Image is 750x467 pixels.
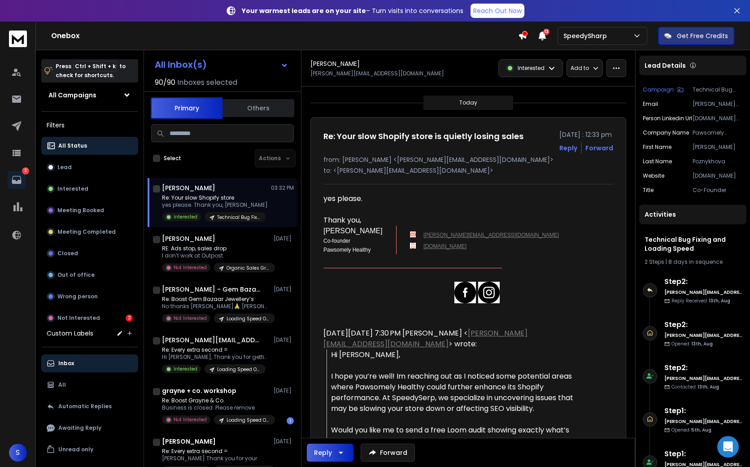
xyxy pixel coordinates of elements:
p: [PERSON_NAME][EMAIL_ADDRESS][DOMAIN_NAME] [310,70,444,77]
p: Business is closed. Please remove [162,404,270,411]
p: Interested [174,366,197,372]
h1: [PERSON_NAME] [310,59,360,68]
p: Email [643,100,658,108]
p: Company Name [643,129,689,136]
p: Re: Boost Gem Bazaar Jewellery’s [162,296,270,303]
h3: [PERSON_NAME] [323,226,383,236]
a: 2 [8,171,26,189]
p: Opened [672,427,711,433]
button: All Status [41,137,138,155]
a: [DOMAIN_NAME] [423,243,467,249]
button: Primary [151,97,222,119]
p: Inbox [58,360,74,367]
div: Forward [585,144,613,153]
h1: All Inbox(s) [155,60,207,69]
p: Last Name [643,158,672,165]
p: Out of office [57,271,95,279]
button: S [9,444,27,462]
button: Lead [41,158,138,176]
p: website [643,172,664,179]
p: Person Linkedin Url [643,115,692,122]
p: Wrong person [57,293,98,300]
p: Today [459,99,477,106]
p: Opened [672,340,713,347]
div: yes please. [323,193,585,204]
p: SpeedySharp [563,31,610,40]
a: [PERSON_NAME][EMAIL_ADDRESS][DOMAIN_NAME] [323,328,528,349]
h6: [PERSON_NAME][EMAIL_ADDRESS][DOMAIN_NAME] [664,375,743,382]
p: Re: Boost Grayne & Co. [162,397,270,404]
p: yes please. Thank you, [PERSON_NAME] [162,201,268,209]
p: – Turn visits into conversations [242,6,463,15]
img: logo [9,31,27,47]
button: Reply [307,444,353,462]
span: 90 / 90 [155,77,175,88]
h6: Step 2 : [664,319,743,330]
p: Press to check for shortcuts. [56,62,126,80]
p: Poznykhova [693,158,743,165]
button: Campaign [643,86,684,93]
button: Get Free Credits [658,27,734,45]
p: [DATE] : 12:33 pm [559,130,613,139]
p: Not Interested [57,314,100,322]
button: Closed [41,244,138,262]
p: RE: Ads stop, sales drop [162,245,270,252]
button: Meeting Booked [41,201,138,219]
p: Reply Received [672,297,730,304]
h1: [PERSON_NAME] - Gem Bazaar [162,285,261,294]
img: link-icon-2x.png [410,243,416,249]
label: Select [164,155,181,162]
img: facebook [454,282,476,303]
p: Meeting Completed [57,228,116,236]
p: 03:32 PM [271,184,294,192]
p: Meeting Booked [57,207,104,214]
p: [DATE] [274,286,294,293]
p: Interested [518,65,545,72]
h3: Inboxes selected [177,77,237,88]
div: [DATE][DATE] 7:30 PM [PERSON_NAME] < > wrote: [323,328,585,349]
button: Reply [559,144,577,153]
p: Awaiting Reply [58,424,101,432]
p: [PERSON_NAME][EMAIL_ADDRESS][DOMAIN_NAME] [693,100,743,108]
p: Re: Every extra second = [162,346,270,354]
p: Organic Sales Growth [227,265,270,271]
h1: Technical Bug Fixing and Loading Speed [645,235,741,253]
button: Out of office [41,266,138,284]
p: [PERSON_NAME] [693,144,743,151]
span: 2 Steps [645,258,664,266]
p: [DATE] [274,336,294,344]
p: Add to [571,65,589,72]
p: Lead [57,164,72,171]
p: title [643,187,654,194]
p: Get Free Credits [677,31,728,40]
p: Interested [174,214,197,220]
p: [DATE] [274,235,294,242]
p: Co-Founder [693,187,743,194]
p: Re: Your slow Shopify store [162,194,268,201]
div: Thank you, [323,215,585,226]
p: Loading Speed Optimization [217,366,260,373]
p: Lead Details [645,61,686,70]
span: 13th, Aug [698,384,719,390]
p: Closed [57,250,78,257]
div: Activities [639,205,746,224]
span: 5th, Aug [691,427,711,433]
img: email-icon-2x.png [410,231,416,237]
div: I hope you’re well! Im reaching out as I noticed some potential areas where Pawsomely Healthy cou... [331,371,585,414]
p: Reach Out Now [473,6,522,15]
a: Reach Out Now [471,4,524,18]
p: Technical Bug Fixing and Loading Speed [217,214,260,221]
button: Unread only [41,441,138,458]
p: Pawsomely Healthy [323,245,383,254]
button: Others [222,98,294,118]
div: 2 [126,314,133,322]
h6: Step 2 : [664,362,743,373]
img: instagram [478,282,500,303]
button: Awaiting Reply [41,419,138,437]
button: Not Interested2 [41,309,138,327]
div: | [645,258,741,266]
p: [DATE] [274,387,294,394]
p: Loading Speed Optimization [227,315,270,322]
